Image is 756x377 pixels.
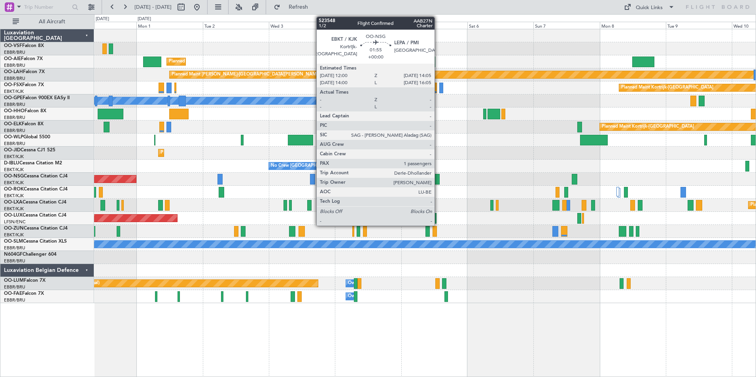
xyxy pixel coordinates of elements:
[4,102,25,107] a: EBBR/BRU
[70,22,136,29] div: Sun 31
[96,16,109,23] div: [DATE]
[21,19,83,25] span: All Aircraft
[4,128,25,134] a: EBBR/BRU
[4,75,25,81] a: EBBR/BRU
[4,122,43,126] a: OO-ELKFalcon 8X
[4,206,24,212] a: EBKT/KJK
[401,22,467,29] div: Fri 5
[4,200,66,205] a: OO-LXACessna Citation CJ4
[9,15,86,28] button: All Aircraft
[348,290,402,302] div: Owner Melsbroek Air Base
[467,22,533,29] div: Sat 6
[4,239,23,244] span: OO-SLM
[4,83,22,87] span: OO-FSX
[4,141,25,147] a: EBBR/BRU
[4,232,24,238] a: EBKT/KJK
[4,62,25,68] a: EBBR/BRU
[4,83,44,87] a: OO-FSXFalcon 7X
[203,22,269,29] div: Tue 2
[4,200,23,205] span: OO-LXA
[172,69,405,81] div: Planned Maint [PERSON_NAME]-[GEOGRAPHIC_DATA][PERSON_NAME] ([GEOGRAPHIC_DATA][PERSON_NAME])
[359,82,451,94] div: Planned Maint Kortrijk-[GEOGRAPHIC_DATA]
[4,245,25,251] a: EBBR/BRU
[4,278,24,283] span: OO-LUM
[335,22,401,29] div: Thu 4
[4,239,67,244] a: OO-SLMCessna Citation XLS
[4,49,25,55] a: EBBR/BRU
[4,148,21,153] span: OO-JID
[4,180,24,186] a: EBKT/KJK
[161,147,253,159] div: Planned Maint Kortrijk-[GEOGRAPHIC_DATA]
[4,213,66,218] a: OO-LUXCessna Citation CJ4
[4,57,43,61] a: OO-AIEFalcon 7X
[4,219,26,225] a: LFSN/ENC
[282,4,315,10] span: Refresh
[4,297,25,303] a: EBBR/BRU
[620,1,679,13] button: Quick Links
[4,284,25,290] a: EBBR/BRU
[4,70,45,74] a: OO-LAHFalcon 7X
[270,1,318,13] button: Refresh
[4,161,62,166] a: D-IBLUCessna Citation M2
[4,174,68,179] a: OO-NSGCessna Citation CJ4
[4,174,24,179] span: OO-NSG
[4,226,24,231] span: OO-ZUN
[4,109,46,113] a: OO-HHOFalcon 8X
[269,22,335,29] div: Wed 3
[4,154,24,160] a: EBKT/KJK
[4,187,68,192] a: OO-ROKCessna Citation CJ4
[666,22,732,29] div: Tue 9
[4,96,70,100] a: OO-GPEFalcon 900EX EASy II
[4,252,57,257] a: N604GFChallenger 604
[4,135,23,139] span: OO-WLP
[4,226,68,231] a: OO-ZUNCessna Citation CJ4
[136,22,202,29] div: Mon 1
[4,57,21,61] span: OO-AIE
[4,167,24,173] a: EBKT/KJK
[4,43,44,48] a: OO-VSFFalcon 8X
[4,291,22,296] span: OO-FAE
[636,4,663,12] div: Quick Links
[134,4,172,11] span: [DATE] - [DATE]
[348,277,402,289] div: Owner Melsbroek Air Base
[4,213,23,218] span: OO-LUX
[4,291,44,296] a: OO-FAEFalcon 7X
[169,56,293,68] div: Planned Maint [GEOGRAPHIC_DATA] ([GEOGRAPHIC_DATA])
[4,122,22,126] span: OO-ELK
[4,115,25,121] a: EBBR/BRU
[4,148,55,153] a: OO-JIDCessna CJ1 525
[24,1,70,13] input: Trip Number
[602,121,694,133] div: Planned Maint Kortrijk-[GEOGRAPHIC_DATA]
[4,89,24,94] a: EBKT/KJK
[600,22,666,29] div: Mon 8
[4,258,25,264] a: EBBR/BRU
[4,252,23,257] span: N604GF
[4,70,23,74] span: OO-LAH
[4,161,19,166] span: D-IBLU
[621,82,713,94] div: Planned Maint Kortrijk-[GEOGRAPHIC_DATA]
[4,193,24,199] a: EBKT/KJK
[533,22,599,29] div: Sun 7
[4,278,45,283] a: OO-LUMFalcon 7X
[4,43,22,48] span: OO-VSF
[4,187,24,192] span: OO-ROK
[4,135,50,139] a: OO-WLPGlobal 5500
[138,16,151,23] div: [DATE]
[4,109,25,113] span: OO-HHO
[4,96,23,100] span: OO-GPE
[271,160,403,172] div: No Crew [GEOGRAPHIC_DATA] ([GEOGRAPHIC_DATA] National)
